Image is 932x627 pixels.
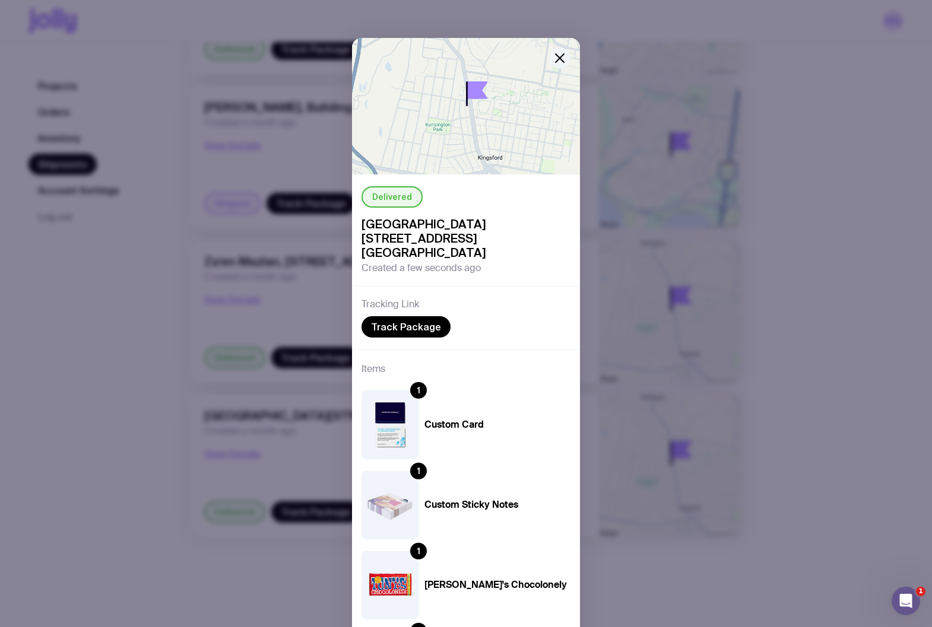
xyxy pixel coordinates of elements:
a: Track Package [362,316,451,338]
h4: Custom Sticky Notes [424,499,567,511]
img: staticmap [352,38,580,174]
div: Delivered [362,186,423,208]
div: 1 [410,463,427,479]
h4: Custom Card [424,419,567,431]
h3: Tracking Link [362,298,419,310]
span: [GEOGRAPHIC_DATA][STREET_ADDRESS][GEOGRAPHIC_DATA] [362,217,570,260]
h3: Items [362,362,385,376]
h4: [PERSON_NAME]'s Chocolonely [424,579,567,591]
iframe: Intercom live chat [892,587,920,615]
span: 1 [916,587,925,596]
div: 1 [410,382,427,399]
span: Created a few seconds ago [362,262,481,274]
div: 1 [410,543,427,559]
